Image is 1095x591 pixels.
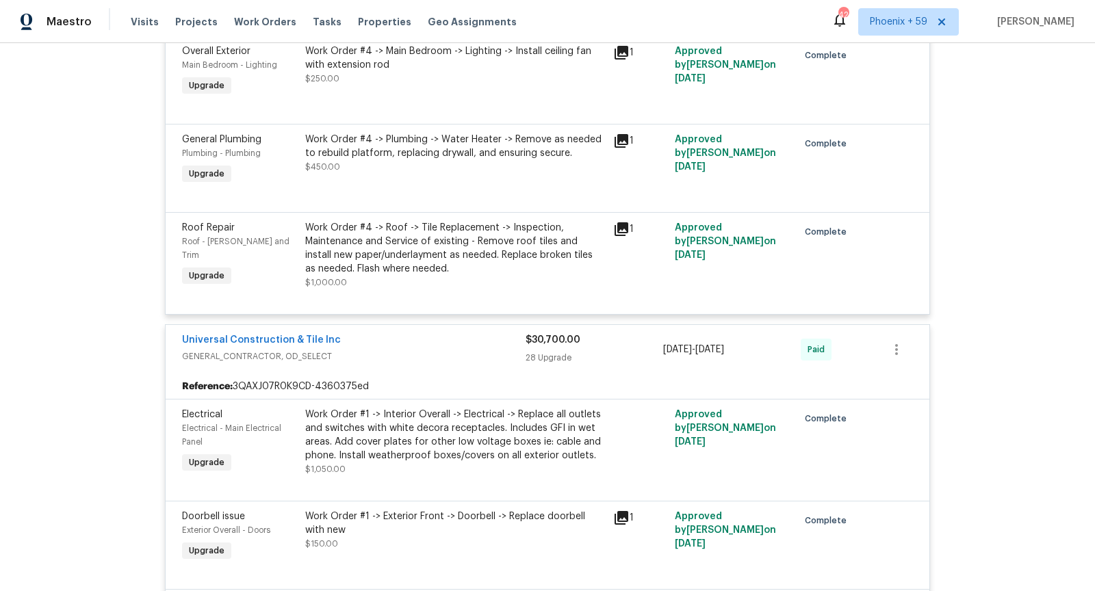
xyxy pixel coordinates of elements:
[675,74,706,83] span: [DATE]
[182,61,277,69] span: Main Bedroom - Lighting
[805,412,852,425] span: Complete
[675,512,776,549] span: Approved by [PERSON_NAME] on
[182,237,289,259] span: Roof - [PERSON_NAME] and Trim
[131,15,159,29] span: Visits
[305,44,605,72] div: Work Order #4 -> Main Bedroom -> Lighting -> Install ceiling fan with extension rod
[526,335,580,345] span: $30,700.00
[305,465,346,473] span: $1,050.00
[675,437,706,447] span: [DATE]
[613,133,667,149] div: 1
[183,544,230,557] span: Upgrade
[838,8,848,22] div: 426
[805,137,852,150] span: Complete
[166,374,929,399] div: 3QAXJ07R0K9CD-4360375ed
[305,278,347,287] span: $1,000.00
[675,410,776,447] span: Approved by [PERSON_NAME] on
[305,133,605,160] div: Work Order #4 -> Plumbing -> Water Heater -> Remove as needed to rebuild platform, replacing dryw...
[428,15,517,29] span: Geo Assignments
[234,15,296,29] span: Work Orders
[675,47,776,83] span: Approved by [PERSON_NAME] on
[526,351,663,365] div: 28 Upgrade
[675,250,706,260] span: [DATE]
[183,269,230,283] span: Upgrade
[305,221,605,276] div: Work Order #4 -> Roof -> Tile Replacement -> Inspection, Maintenance and Service of existing - Re...
[805,225,852,239] span: Complete
[182,410,222,419] span: Electrical
[175,15,218,29] span: Projects
[183,167,230,181] span: Upgrade
[675,162,706,172] span: [DATE]
[182,350,526,363] span: GENERAL_CONTRACTOR, OD_SELECT
[182,335,341,345] a: Universal Construction & Tile Inc
[182,47,250,56] span: Overall Exterior
[47,15,92,29] span: Maestro
[305,408,605,462] div: Work Order #1 -> Interior Overall -> Electrical -> Replace all outlets and switches with white de...
[992,15,1074,29] span: [PERSON_NAME]
[663,343,724,356] span: -
[305,540,338,548] span: $150.00
[805,49,852,62] span: Complete
[183,79,230,92] span: Upgrade
[613,44,667,61] div: 1
[613,221,667,237] div: 1
[675,135,776,172] span: Approved by [PERSON_NAME] on
[870,15,927,29] span: Phoenix + 59
[675,539,706,549] span: [DATE]
[183,456,230,469] span: Upgrade
[182,380,233,393] b: Reference:
[675,223,776,260] span: Approved by [PERSON_NAME] on
[663,345,692,354] span: [DATE]
[182,526,270,534] span: Exterior Overall - Doors
[305,75,339,83] span: $250.00
[695,345,724,354] span: [DATE]
[808,343,830,356] span: Paid
[182,424,281,446] span: Electrical - Main Electrical Panel
[313,17,342,27] span: Tasks
[305,163,340,171] span: $450.00
[305,510,605,537] div: Work Order #1 -> Exterior Front -> Doorbell -> Replace doorbell with new
[182,135,261,144] span: General Plumbing
[358,15,411,29] span: Properties
[182,512,245,521] span: Doorbell issue
[805,514,852,527] span: Complete
[613,510,667,526] div: 1
[182,223,235,233] span: Roof Repair
[182,149,261,157] span: Plumbing - Plumbing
